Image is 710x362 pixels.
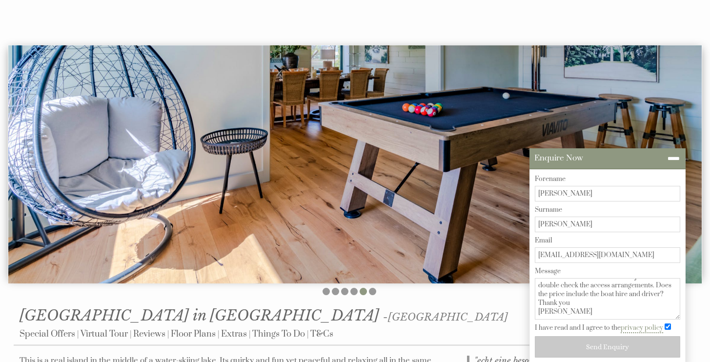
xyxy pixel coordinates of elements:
[221,328,247,340] a: Extras
[20,306,383,324] a: [GEOGRAPHIC_DATA] in [GEOGRAPHIC_DATA]
[535,336,680,358] button: Send Enquiry
[535,217,680,232] input: Surname
[20,328,75,340] a: Special Offers
[133,328,165,340] a: Reviews
[535,175,680,183] label: Forename
[388,311,508,323] a: [GEOGRAPHIC_DATA]
[20,306,379,324] span: [GEOGRAPHIC_DATA] in [GEOGRAPHIC_DATA]
[534,153,681,163] p: Enquire Now
[535,267,680,276] label: Message
[81,328,128,340] a: Virtual Tour
[252,328,305,340] a: Things To Do
[310,328,333,340] a: T&Cs
[535,323,663,332] label: I have read and I agree to the
[383,311,508,323] span: -
[535,247,680,263] input: Email Address
[535,186,680,201] input: Forename
[535,205,680,214] label: Surname
[535,236,680,245] label: Email
[171,328,216,340] a: Floor Plans
[621,323,663,333] a: privacy policy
